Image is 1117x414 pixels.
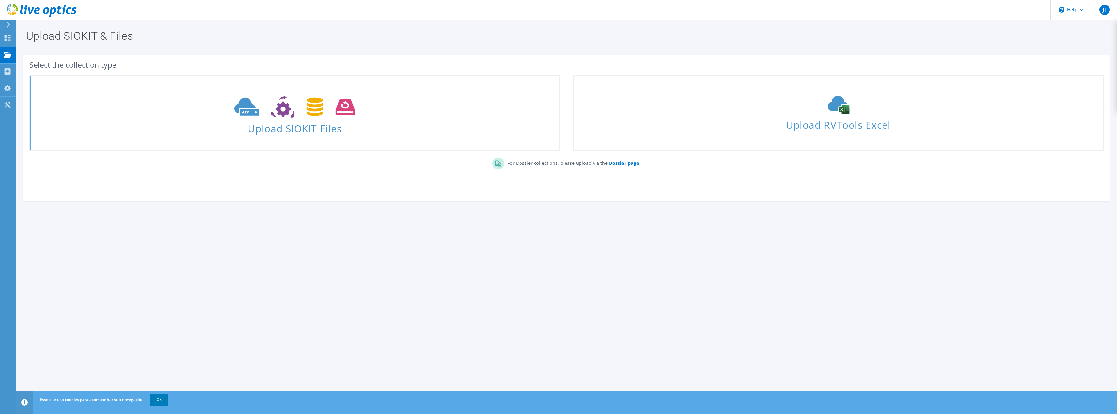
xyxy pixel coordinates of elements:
span: Upload RVTools Excel [574,116,1103,130]
h1: Upload SIOKIT & Files [26,30,1104,41]
a: OK [150,394,168,406]
span: Esse site usa cookies para acompanhar sua navegação. [40,397,143,402]
b: Dossier page. [609,160,641,166]
a: Upload RVTools Excel [573,75,1104,151]
a: Dossier page. [608,160,641,166]
span: JI [1099,5,1110,15]
svg: \n [1059,7,1064,13]
p: For Dossier collections, please upload via the [504,158,641,167]
span: Upload SIOKIT Files [30,120,559,134]
a: Upload SIOKIT Files [29,75,560,151]
div: Select the collection type [29,61,1104,68]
